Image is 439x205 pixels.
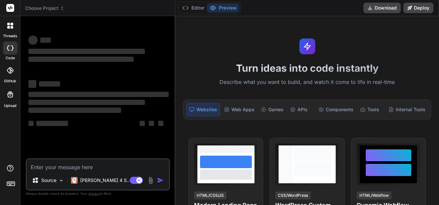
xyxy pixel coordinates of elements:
span: ‌ [140,121,145,126]
button: Download [363,3,401,13]
span: ‌ [158,121,163,126]
span: ‌ [28,57,134,62]
p: Describe what you want to build, and watch it come to life in real-time [179,78,435,87]
label: threads [3,33,17,39]
span: ‌ [28,100,145,105]
div: Websites [186,103,220,116]
img: attachment [147,177,154,184]
span: privacy [88,192,100,195]
button: Editor [180,3,207,13]
div: Components [316,103,356,116]
img: Claude 4 Sonnet [71,177,78,184]
button: Preview [207,3,239,13]
div: APIs [287,103,315,116]
span: ‌ [149,121,154,126]
span: ‌ [28,121,34,126]
span: ‌ [28,49,145,54]
p: Always double-check its answers. Your in Bind [26,191,170,197]
img: icon [157,177,164,184]
p: [PERSON_NAME] 4 S.. [80,177,129,184]
div: CSS/WordPress [275,192,311,199]
div: HTML/CSS/JS [194,192,226,199]
label: code [6,55,15,61]
h1: Turn ideas into code instantly [179,62,435,74]
button: Deploy [403,3,433,13]
span: Choose Project [25,5,64,12]
label: GitHub [4,78,16,84]
p: Source [41,177,56,184]
div: Games [258,103,286,116]
span: ‌ [40,38,51,43]
span: ‌ [28,108,121,113]
div: Tools [357,103,385,116]
img: Pick Models [58,178,64,183]
span: ‌ [28,36,38,45]
div: Internal Tools [386,103,428,116]
div: HTML/Webflow [357,192,391,199]
label: Upload [4,103,17,109]
span: ‌ [39,81,60,87]
span: ‌ [36,121,68,126]
span: ‌ [28,92,169,97]
span: ‌ [28,80,36,88]
div: Web Apps [221,103,257,116]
